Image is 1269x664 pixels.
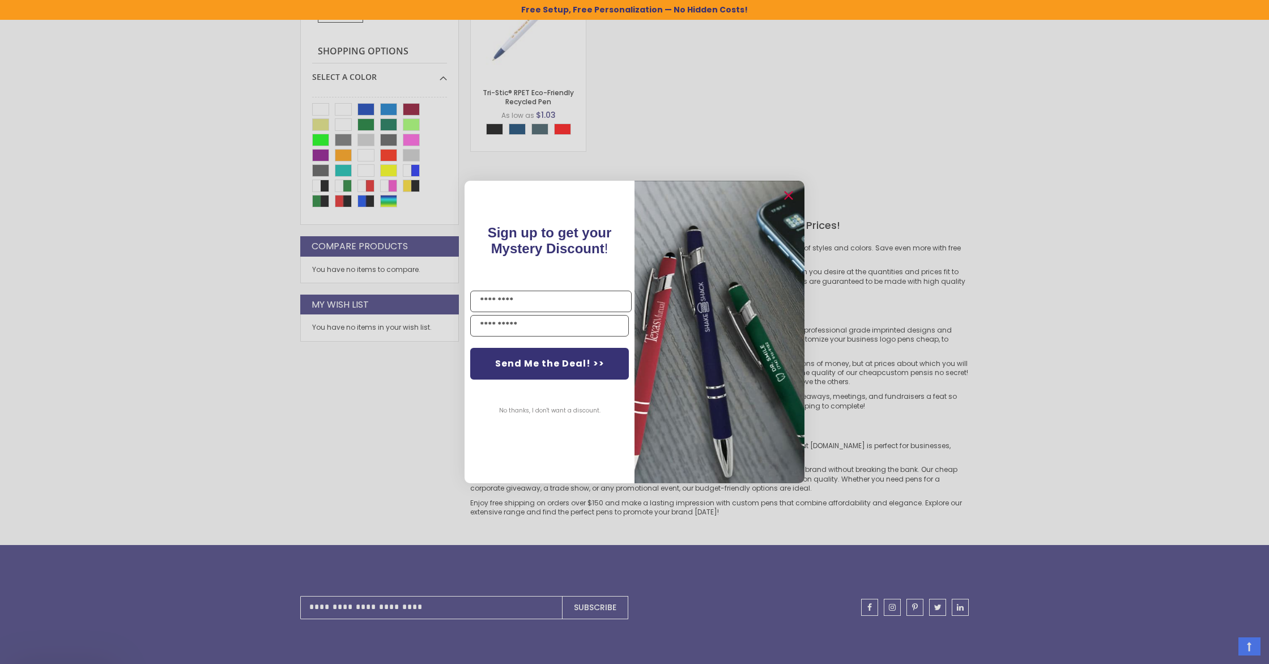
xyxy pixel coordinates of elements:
button: No thanks, I don't want a discount. [493,397,606,425]
span: ! [488,225,612,256]
img: pop-up-image [634,181,804,483]
span: Sign up to get your Mystery Discount [488,225,612,256]
button: Close dialog [780,186,798,205]
button: Send Me the Deal! >> [470,348,629,380]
